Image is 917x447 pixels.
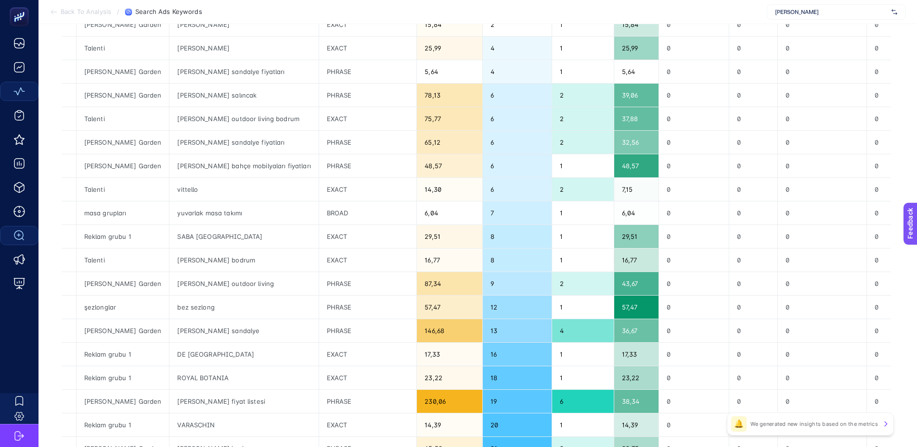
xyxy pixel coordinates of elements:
[319,13,417,36] div: EXACT
[614,60,659,83] div: 5,64
[417,178,482,201] div: 14,30
[552,413,613,436] div: 1
[319,413,417,436] div: EXACT
[659,60,729,83] div: 0
[77,37,169,60] div: Talenti
[483,131,552,154] div: 6
[483,84,552,107] div: 6
[77,13,169,36] div: [PERSON_NAME] Garden
[614,413,659,436] div: 14,39
[77,131,169,154] div: [PERSON_NAME] Garden
[729,272,778,295] div: 0
[778,131,866,154] div: 0
[552,390,613,413] div: 6
[169,60,318,83] div: [PERSON_NAME] sandalye fiyatları
[169,366,318,389] div: ROYAL BOTANIA
[729,13,778,36] div: 0
[729,296,778,319] div: 0
[659,366,729,389] div: 0
[778,248,866,272] div: 0
[731,416,747,432] div: 🔔
[778,37,866,60] div: 0
[6,3,37,11] span: Feedback
[659,201,729,224] div: 0
[319,37,417,60] div: EXACT
[614,107,659,130] div: 37,88
[614,248,659,272] div: 16,77
[319,178,417,201] div: EXACT
[614,296,659,319] div: 57,47
[659,296,729,319] div: 0
[77,248,169,272] div: Talenti
[729,248,778,272] div: 0
[614,272,659,295] div: 43,67
[169,13,318,36] div: [PERSON_NAME]
[729,107,778,130] div: 0
[319,272,417,295] div: PHRASE
[417,413,482,436] div: 14,39
[778,201,866,224] div: 0
[77,107,169,130] div: Talenti
[417,131,482,154] div: 65,12
[614,343,659,366] div: 17,33
[483,154,552,177] div: 6
[319,60,417,83] div: PHRASE
[483,319,552,342] div: 13
[729,60,778,83] div: 0
[77,201,169,224] div: masa grupları
[169,37,318,60] div: [PERSON_NAME]
[483,413,552,436] div: 20
[729,343,778,366] div: 0
[778,178,866,201] div: 0
[778,272,866,295] div: 0
[614,225,659,248] div: 29,51
[169,178,318,201] div: vittello
[417,13,482,36] div: 15,84
[614,319,659,342] div: 36,67
[778,225,866,248] div: 0
[659,13,729,36] div: 0
[614,154,659,177] div: 48,57
[552,366,613,389] div: 1
[552,248,613,272] div: 1
[319,390,417,413] div: PHRASE
[417,343,482,366] div: 17,33
[659,225,729,248] div: 0
[483,296,552,319] div: 12
[483,107,552,130] div: 6
[61,8,111,16] span: Back To Analysis
[729,131,778,154] div: 0
[729,84,778,107] div: 0
[552,201,613,224] div: 1
[552,60,613,83] div: 1
[614,178,659,201] div: 7,15
[778,84,866,107] div: 0
[659,272,729,295] div: 0
[169,248,318,272] div: [PERSON_NAME] bodrum
[417,248,482,272] div: 16,77
[659,319,729,342] div: 0
[77,319,169,342] div: [PERSON_NAME] Garden
[483,37,552,60] div: 4
[729,225,778,248] div: 0
[729,178,778,201] div: 0
[552,272,613,295] div: 2
[729,390,778,413] div: 0
[483,272,552,295] div: 9
[659,390,729,413] div: 0
[319,107,417,130] div: EXACT
[417,201,482,224] div: 6,04
[483,178,552,201] div: 6
[659,343,729,366] div: 0
[778,154,866,177] div: 0
[169,225,318,248] div: SABA [GEOGRAPHIC_DATA]
[552,131,613,154] div: 2
[319,343,417,366] div: EXACT
[659,154,729,177] div: 0
[417,390,482,413] div: 230,06
[614,37,659,60] div: 25,99
[552,37,613,60] div: 1
[77,178,169,201] div: Talenti
[319,225,417,248] div: EXACT
[169,390,318,413] div: [PERSON_NAME] fiyat listesi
